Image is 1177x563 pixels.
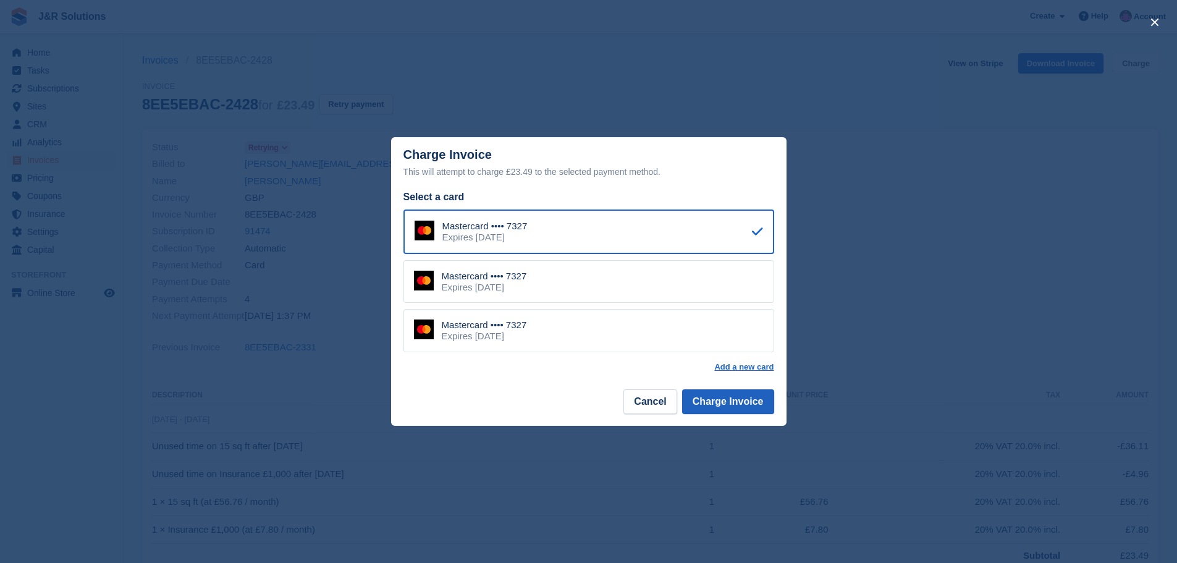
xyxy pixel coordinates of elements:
[414,320,434,339] img: Mastercard Logo
[403,148,774,179] div: Charge Invoice
[682,389,774,414] button: Charge Invoice
[403,190,774,205] div: Select a card
[415,221,434,240] img: Mastercard Logo
[1145,12,1165,32] button: close
[414,271,434,290] img: Mastercard Logo
[714,362,774,372] a: Add a new card
[442,271,527,282] div: Mastercard •••• 7327
[623,389,677,414] button: Cancel
[442,320,527,331] div: Mastercard •••• 7327
[442,331,527,342] div: Expires [DATE]
[442,221,528,232] div: Mastercard •••• 7327
[403,164,774,179] div: This will attempt to charge £23.49 to the selected payment method.
[442,282,527,293] div: Expires [DATE]
[442,232,528,243] div: Expires [DATE]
